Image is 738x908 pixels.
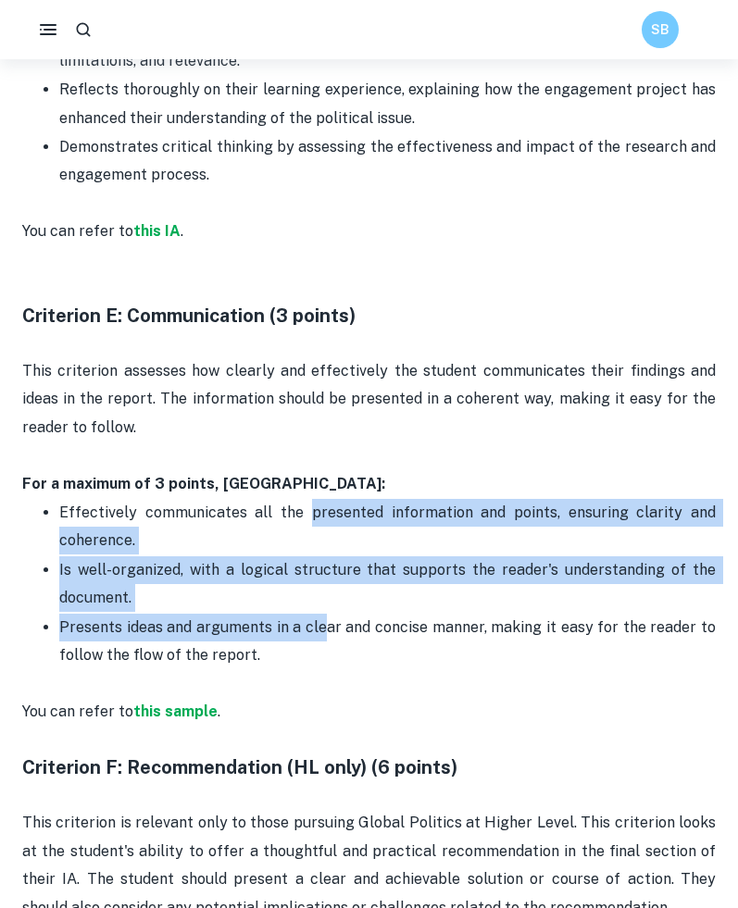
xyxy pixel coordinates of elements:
[59,76,716,132] p: Reflects thoroughly on their learning experience, explaining how the engagement project has enhan...
[59,561,719,606] span: Is well-organized, with a logical structure that supports the reader's understanding of the docum...
[22,357,716,442] p: This criterion assesses how clearly and effectively the student communicates their findings and i...
[22,698,716,726] p: You can refer to .
[59,504,719,549] span: Effectively communicates all the presented information and points, ensuring clarity and coherence.
[59,133,716,190] p: Demonstrates critical thinking by assessing the effectiveness and impact of the research and enga...
[650,19,671,40] h6: SB
[59,618,719,664] span: Presents ideas and arguments in a clear and concise manner, making it easy for the reader to foll...
[22,475,385,492] strong: For a maximum of 3 points, [GEOGRAPHIC_DATA]:
[642,11,679,48] button: SB
[22,218,716,245] p: You can refer to .
[133,703,218,720] a: this sample
[133,222,181,240] a: this IA
[22,246,716,330] h3: Criterion E: Communication (3 points)
[22,753,716,781] h3: Criterion F: Recommendation (HL only) (6 points)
